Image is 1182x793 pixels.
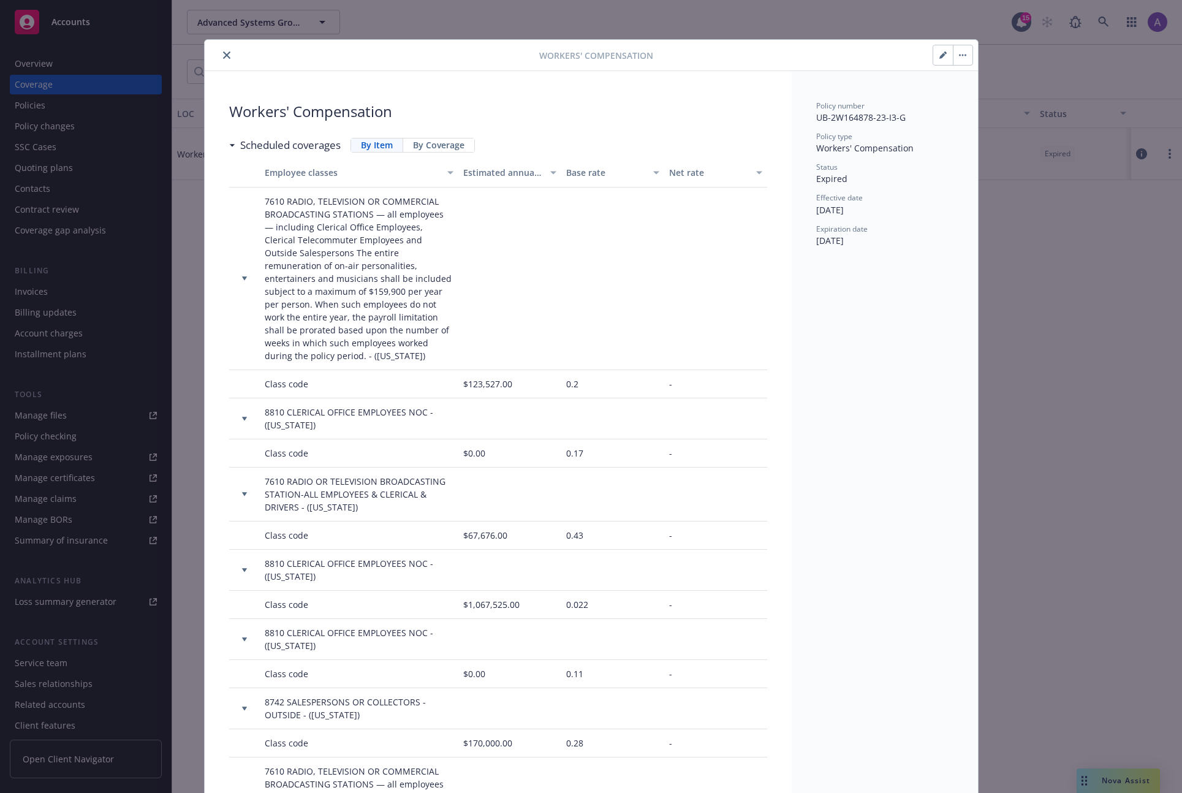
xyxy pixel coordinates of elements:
div: Class code [265,447,308,460]
button: close [219,48,234,63]
div: Class code [265,667,308,680]
div: Class code [265,598,308,611]
span: - [669,668,672,680]
span: $170,000.00 [463,737,512,749]
span: Expired [816,173,847,184]
div: Toggle Row Expanded [229,398,260,439]
div: Toggle Row Expanded [229,468,260,522]
span: Workers' Compensation [816,142,914,154]
div: Toggle Row Expanded [229,660,260,688]
span: - [669,378,672,390]
div: 7610 RADIO, TELEVISION OR COMMERCIAL BROADCASTING STATIONS — all employees — including Clerical O... [265,195,453,362]
span: $67,676.00 [463,529,507,542]
div: 8810 CLERICAL OFFICE EMPLOYEES NOC - ([US_STATE]) [265,406,453,431]
span: By Item [361,138,393,151]
span: $1,067,525.00 [463,598,520,611]
div: Toggle Row Expanded [229,619,260,660]
span: [DATE] [816,204,844,216]
span: 0.2 [566,378,578,390]
span: - [669,599,672,610]
span: Effective date [816,192,863,203]
span: Policy number [816,101,865,111]
div: Toggle Row Expanded [229,550,260,591]
div: Toggle Row Expanded [229,522,260,550]
h3: Scheduled coverages [240,137,341,153]
span: - [669,737,672,749]
span: Policy type [816,131,852,142]
div: Class code [265,378,308,390]
span: 0.11 [566,668,583,680]
span: [DATE] [816,235,844,246]
span: Expiration date [816,224,868,234]
div: Scheduled coverages [229,137,341,153]
span: 0.28 [566,737,583,749]
button: Estimated annual remuneration [458,158,561,188]
span: 0.43 [566,529,583,541]
div: Estimated annual remuneration [463,166,543,179]
div: Net rate [669,166,749,179]
div: Toggle Row Expanded [229,688,260,729]
div: Toggle Row Expanded [229,729,260,757]
span: 0.022 [566,599,588,610]
div: Base rate [566,166,646,179]
div: Toggle Row Expanded [229,591,260,619]
span: - [669,447,672,459]
div: Class code [265,737,308,749]
span: $0.00 [463,447,485,460]
div: 8742 SALESPERSONS OR COLLECTORS - OUTSIDE - ([US_STATE]) [265,696,453,721]
div: Toggle Row Expanded [229,439,260,468]
button: Employee classes [260,158,458,188]
div: Employee classes [265,166,440,179]
span: UB-2W164878-23-I3-G [816,112,906,123]
span: $123,527.00 [463,378,512,390]
span: $0.00 [463,667,485,680]
span: Workers' Compensation [539,49,653,62]
span: Status [816,162,838,172]
div: 8810 CLERICAL OFFICE EMPLOYEES NOC - ([US_STATE]) [265,626,453,652]
span: Workers' Compensation [229,101,767,123]
span: 0.17 [566,447,583,459]
div: 7610 RADIO OR TELEVISION BROADCASTING STATION-ALL EMPLOYEES & CLERICAL & DRIVERS - ([US_STATE]) [265,475,453,514]
div: Class code [265,529,308,542]
button: Net rate [664,158,767,188]
button: Base rate [561,158,664,188]
div: Toggle Row Expanded [229,370,260,398]
div: 8810 CLERICAL OFFICE EMPLOYEES NOC - ([US_STATE]) [265,557,453,583]
span: By Coverage [413,138,464,151]
span: - [669,529,672,541]
div: Toggle Row Expanded [229,188,260,370]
